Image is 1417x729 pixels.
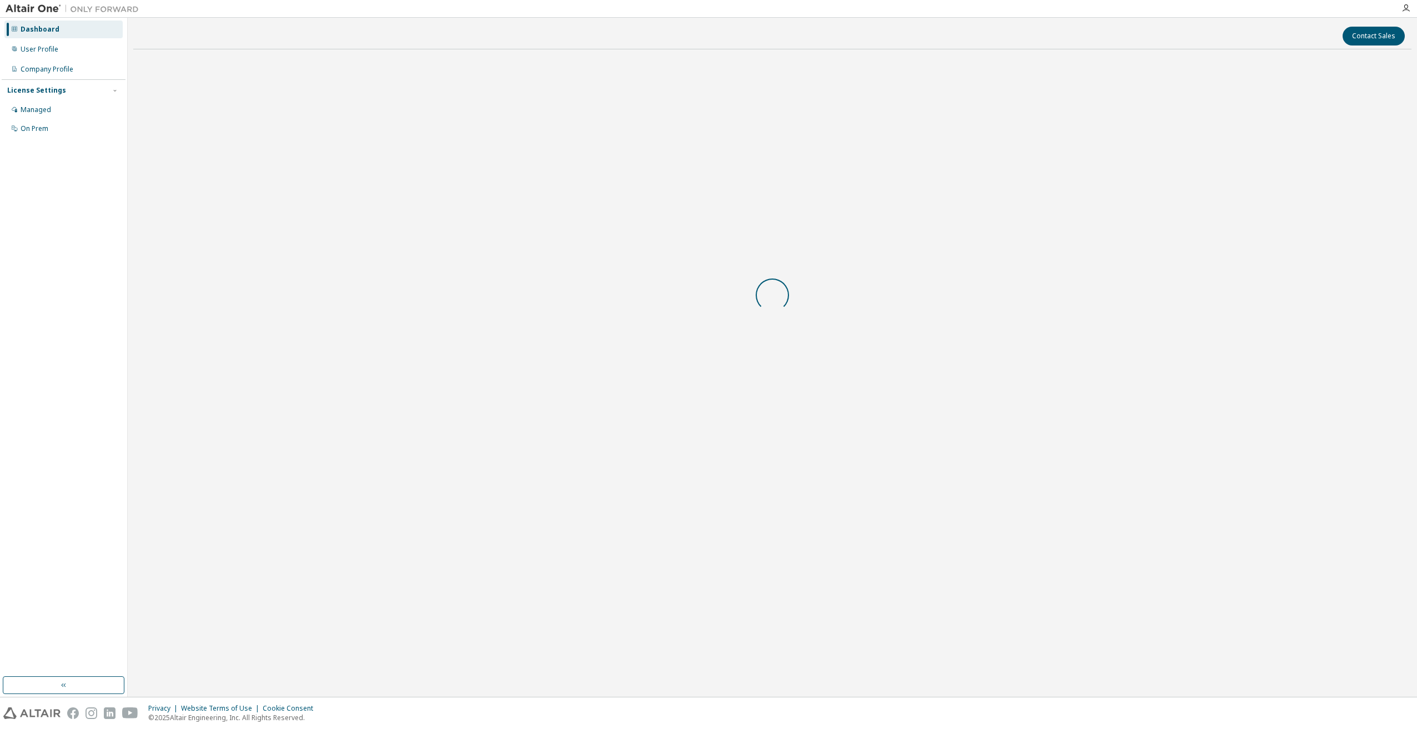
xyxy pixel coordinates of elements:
div: Privacy [148,704,181,713]
img: instagram.svg [86,707,97,719]
img: Altair One [6,3,144,14]
div: Website Terms of Use [181,704,263,713]
div: Dashboard [21,25,59,34]
div: License Settings [7,86,66,95]
div: Cookie Consent [263,704,320,713]
img: linkedin.svg [104,707,115,719]
p: © 2025 Altair Engineering, Inc. All Rights Reserved. [148,713,320,722]
img: altair_logo.svg [3,707,61,719]
div: On Prem [21,124,48,133]
img: youtube.svg [122,707,138,719]
div: User Profile [21,45,58,54]
div: Managed [21,105,51,114]
img: facebook.svg [67,707,79,719]
button: Contact Sales [1343,27,1405,45]
div: Company Profile [21,65,73,74]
